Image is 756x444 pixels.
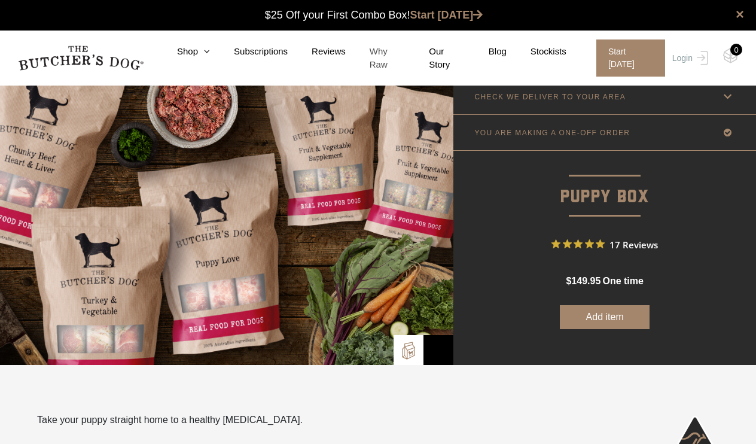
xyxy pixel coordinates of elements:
a: Shop [153,45,210,59]
span: Start [DATE] [596,39,665,77]
span: $ [566,276,571,286]
button: Add item [560,305,650,329]
a: Our Story [405,45,465,72]
a: CHECK WE DELIVER TO YOUR AREA [453,79,756,114]
button: Rated 5 out of 5 stars from 17 reviews. Jump to reviews. [551,235,658,253]
a: close [736,7,744,22]
a: Start [DATE] [410,9,483,21]
img: Bowl-Icon2.png [429,341,447,359]
img: TBD_Cart-Empty.png [723,48,738,63]
a: Stockists [507,45,566,59]
a: YOU ARE MAKING A ONE-OFF ORDER [453,115,756,150]
a: Why Raw [346,45,406,72]
div: 0 [730,44,742,56]
a: Reviews [288,45,346,59]
a: Login [669,39,708,77]
a: Start [DATE] [584,39,669,77]
span: 17 Reviews [609,235,658,253]
p: YOU ARE MAKING A ONE-OFF ORDER [474,129,630,137]
p: Puppy Box [453,151,756,211]
span: one time [602,276,643,286]
span: 149.95 [571,276,600,286]
a: Blog [465,45,507,59]
img: TBD_Build-A-Box.png [400,342,417,360]
p: CHECK WE DELIVER TO YOUR AREA [474,93,626,101]
a: Subscriptions [210,45,288,59]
